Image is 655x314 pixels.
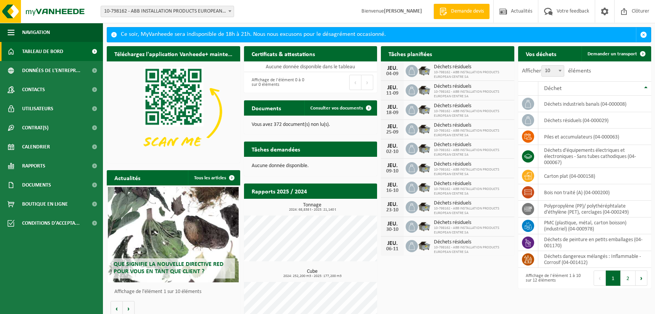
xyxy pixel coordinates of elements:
span: Que signifie la nouvelle directive RED pour vous en tant que client ? [114,261,223,275]
span: 10-798162 - ABB INSTALLATION PRODUCTS EUROPEAN CENTRE SA - HOUDENG-GOEGNIES [101,6,234,17]
span: 10-798162 - ABB INSTALLATION PRODUCTS EUROPEAN CENTRE SA [434,226,511,235]
h3: Tonnage [248,203,377,212]
button: 1 [606,271,621,286]
h3: Cube [248,269,377,278]
img: WB-5000-GAL-GY-01 [418,200,431,213]
span: Boutique en ligne [22,195,68,214]
div: 02-10 [385,149,400,155]
a: Demande devis [433,4,490,19]
div: 06-11 [385,246,400,252]
div: 18-09 [385,110,400,116]
div: JEU. [385,182,400,188]
span: Déchets résiduels [434,103,511,109]
span: Contrat(s) [22,118,48,137]
div: JEU. [385,201,400,208]
div: 25-09 [385,130,400,135]
td: déchets d'équipements électriques et électroniques - Sans tubes cathodiques (04-000067) [538,145,652,168]
td: Aucune donnée disponible dans le tableau [244,61,377,72]
img: Download de VHEPlus App [107,61,240,161]
span: 10-798162 - ABB INSTALLATION PRODUCTS EUROPEAN CENTRE SA [434,148,511,157]
div: 23-10 [385,208,400,213]
p: Vous avez 372 document(s) non lu(s). [252,122,370,127]
td: déchets résiduels (04-000029) [538,112,652,129]
h2: Tâches demandées [244,142,308,156]
h2: Certificats & attestations [244,46,323,61]
span: Contacts [22,80,45,99]
img: WB-5000-GAL-GY-01 [418,122,431,135]
span: 10-798162 - ABB INSTALLATION PRODUCTS EUROPEAN CENTRE SA [434,129,511,138]
div: Affichage de l'élément 1 à 10 sur 12 éléments [522,270,581,287]
span: Conditions d'accepta... [22,214,80,233]
h2: Vos déchets [518,46,564,61]
strong: [PERSON_NAME] [384,8,422,14]
div: JEU. [385,65,400,71]
td: PMC (plastique, métal, carton boisson) (industriel) (04-000978) [538,217,652,234]
span: 10-798162 - ABB INSTALLATION PRODUCTS EUROPEAN CENTRE SA [434,167,511,177]
div: 09-10 [385,169,400,174]
span: Rapports [22,156,45,176]
span: Déchets résiduels [434,239,511,245]
div: JEU. [385,240,400,246]
div: JEU. [385,104,400,110]
span: Déchet [544,85,562,92]
h2: Documents [244,100,289,115]
span: Déchets résiduels [434,64,511,70]
div: 04-09 [385,71,400,77]
td: polypropylène (PP)/ polythéréphtalate d'éthylène (PET), cerclages (04-000249) [538,201,652,217]
td: déchets industriels banals (04-000008) [538,96,652,112]
div: JEU. [385,143,400,149]
div: 11-09 [385,91,400,96]
span: 10-798162 - ABB INSTALLATION PRODUCTS EUROPEAN CENTRE SA [434,187,511,196]
span: Navigation [22,23,50,42]
span: Tableau de bord [22,42,63,61]
span: 10 [541,65,564,77]
span: 10-798162 - ABB INSTALLATION PRODUCTS EUROPEAN CENTRE SA [434,90,511,99]
label: Afficher éléments [522,68,591,74]
button: Next [361,75,373,90]
h2: Tâches planifiées [381,46,440,61]
h2: Rapports 2025 / 2024 [244,184,315,198]
div: Affichage de l'élément 0 à 0 sur 0 éléments [248,74,307,91]
div: JEU. [385,124,400,130]
span: 10-798162 - ABB INSTALLATION PRODUCTS EUROPEAN CENTRE SA [434,206,511,216]
span: Calendrier [22,137,50,156]
a: Consulter les rapports [311,198,376,214]
img: WB-5000-GAL-GY-01 [418,219,431,232]
td: Piles et accumulateurs (04-000063) [538,129,652,145]
div: JEU. [385,85,400,91]
span: Documents [22,176,51,195]
span: 2024: 252,200 m3 - 2025: 177,200 m3 [248,274,377,278]
span: Déchets résiduels [434,161,511,167]
a: Demander un transport [581,46,650,61]
span: 10-798162 - ABB INSTALLATION PRODUCTS EUROPEAN CENTRE SA [434,70,511,79]
button: 2 [621,271,636,286]
span: Déchets résiduels [434,122,511,129]
span: Consulter vos documents [310,106,363,111]
a: Que signifie la nouvelle directive RED pour vous en tant que client ? [108,187,239,282]
span: Déchets résiduels [434,142,511,148]
span: 10-798162 - ABB INSTALLATION PRODUCTS EUROPEAN CENTRE SA [434,245,511,254]
span: Utilisateurs [22,99,53,118]
img: WB-5000-GAL-GY-01 [418,103,431,116]
a: Consulter vos documents [304,100,376,116]
img: WB-5000-GAL-GY-01 [418,161,431,174]
h2: Téléchargez l'application Vanheede+ maintenant! [107,46,240,61]
div: 30-10 [385,227,400,232]
button: Next [636,271,647,286]
div: 16-10 [385,188,400,193]
p: Affichage de l'élément 1 sur 10 éléments [114,289,236,295]
div: JEU. [385,221,400,227]
td: déchets de peinture en petits emballages (04-001170) [538,234,652,251]
span: 10-798162 - ABB INSTALLATION PRODUCTS EUROPEAN CENTRE SA [434,109,511,118]
div: JEU. [385,163,400,169]
span: Demander un transport [588,52,637,56]
img: WB-5000-GAL-GY-01 [418,239,431,252]
span: Déchets résiduels [434,220,511,226]
span: Données de l'entrepr... [22,61,80,80]
span: Déchets résiduels [434,84,511,90]
span: Demande devis [449,8,486,15]
h2: Actualités [107,170,148,185]
img: WB-5000-GAL-GY-01 [418,180,431,193]
button: Previous [349,75,361,90]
